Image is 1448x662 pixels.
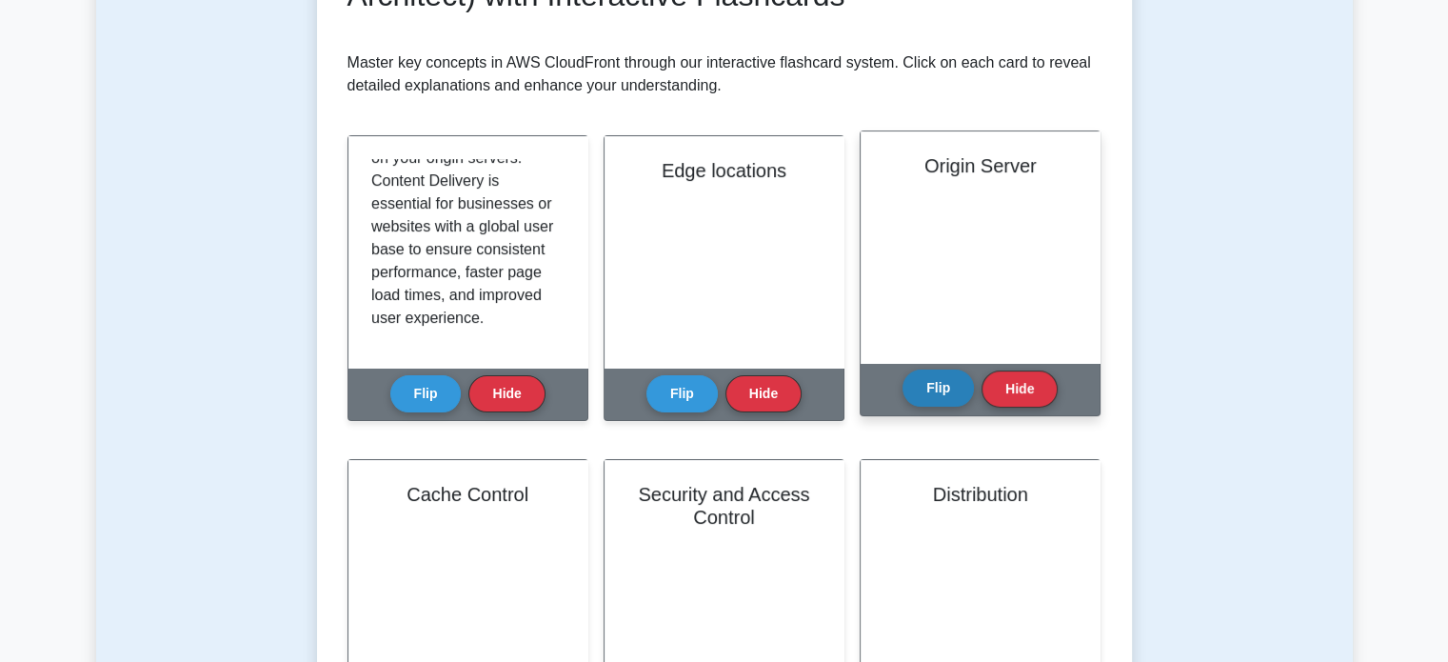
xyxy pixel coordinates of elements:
[390,375,462,412] button: Flip
[468,375,545,412] button: Hide
[883,483,1077,506] h2: Distribution
[725,375,802,412] button: Hide
[371,483,565,506] h2: Cache Control
[347,51,1101,97] p: Master key concepts in AWS CloudFront through our interactive flashcard system. Click on each car...
[627,483,821,529] h2: Security and Access Control
[982,371,1058,408] button: Hide
[646,375,718,412] button: Flip
[883,154,1077,177] h2: Origin Server
[627,159,821,182] h2: Edge locations
[903,370,974,407] button: Flip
